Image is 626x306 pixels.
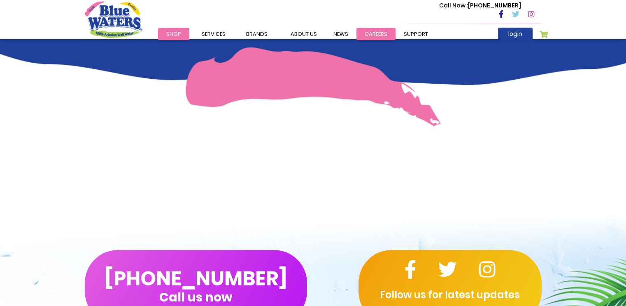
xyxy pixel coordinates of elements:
[282,28,325,40] a: about us
[325,28,356,40] a: News
[202,30,226,38] span: Services
[439,1,468,9] span: Call Now :
[498,28,533,40] a: login
[159,295,232,299] span: Call us now
[356,28,396,40] a: careers
[439,1,521,10] p: [PHONE_NUMBER]
[85,1,142,38] a: store logo
[185,47,441,126] img: benefit-pink-curve.png
[358,287,542,302] p: Follow us for latest updates
[396,28,436,40] a: support
[246,30,268,38] span: Brands
[166,30,181,38] span: Shop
